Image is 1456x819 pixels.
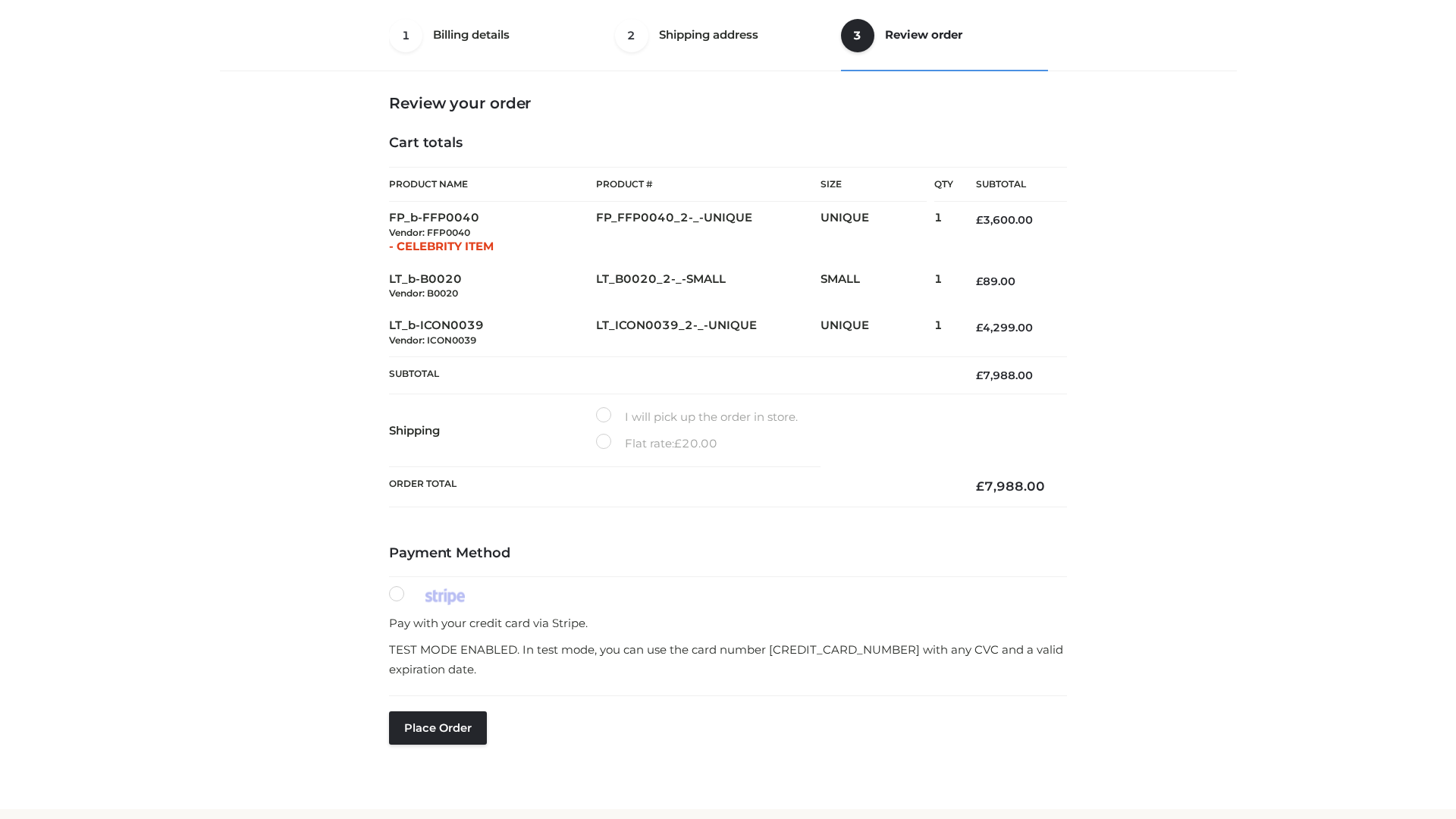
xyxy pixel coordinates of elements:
[389,263,596,310] td: LT_b-B0020
[389,334,476,346] small: Vendor: ICON0039
[976,369,983,382] span: £
[389,94,1067,112] h3: Review your order
[976,321,983,334] span: £
[596,202,821,263] td: FP_FFP0040_2-_-UNIQUE
[934,167,953,202] th: Qty
[674,436,717,450] bdi: 20.00
[976,213,1033,227] bdi: 3,600.00
[934,263,953,310] td: 1
[976,369,1033,382] bdi: 7,988.00
[596,407,798,427] label: I will pick up the order in store.
[389,711,487,745] button: Place order
[821,309,934,356] td: UNIQUE
[976,213,983,227] span: £
[389,239,494,253] span: - CELEBRITY ITEM
[596,263,821,310] td: LT_B0020_2-_-SMALL
[389,356,953,394] th: Subtotal
[976,275,1015,288] bdi: 89.00
[976,479,984,494] span: £
[389,640,1067,679] p: TEST MODE ENABLED. In test mode, you can use the card number [CREDIT_CARD_NUMBER] with any CVC an...
[596,167,821,202] th: Product #
[389,545,1067,562] h4: Payment Method
[934,202,953,263] td: 1
[821,168,927,202] th: Size
[389,135,1067,152] h4: Cart totals
[953,168,1067,202] th: Subtotal
[389,287,458,299] small: Vendor: B0020
[821,202,934,263] td: UNIQUE
[596,309,821,356] td: LT_ICON0039_2-_-UNIQUE
[674,436,682,450] span: £
[389,309,596,356] td: LT_b-ICON0039
[821,263,934,310] td: SMALL
[389,227,470,238] small: Vendor: FFP0040
[976,275,983,288] span: £
[389,202,596,263] td: FP_b-FFP0040
[976,479,1045,494] bdi: 7,988.00
[596,434,717,453] label: Flat rate:
[389,613,1067,633] p: Pay with your credit card via Stripe.
[389,394,596,466] th: Shipping
[389,167,596,202] th: Product Name
[389,466,953,507] th: Order Total
[976,321,1033,334] bdi: 4,299.00
[934,309,953,356] td: 1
